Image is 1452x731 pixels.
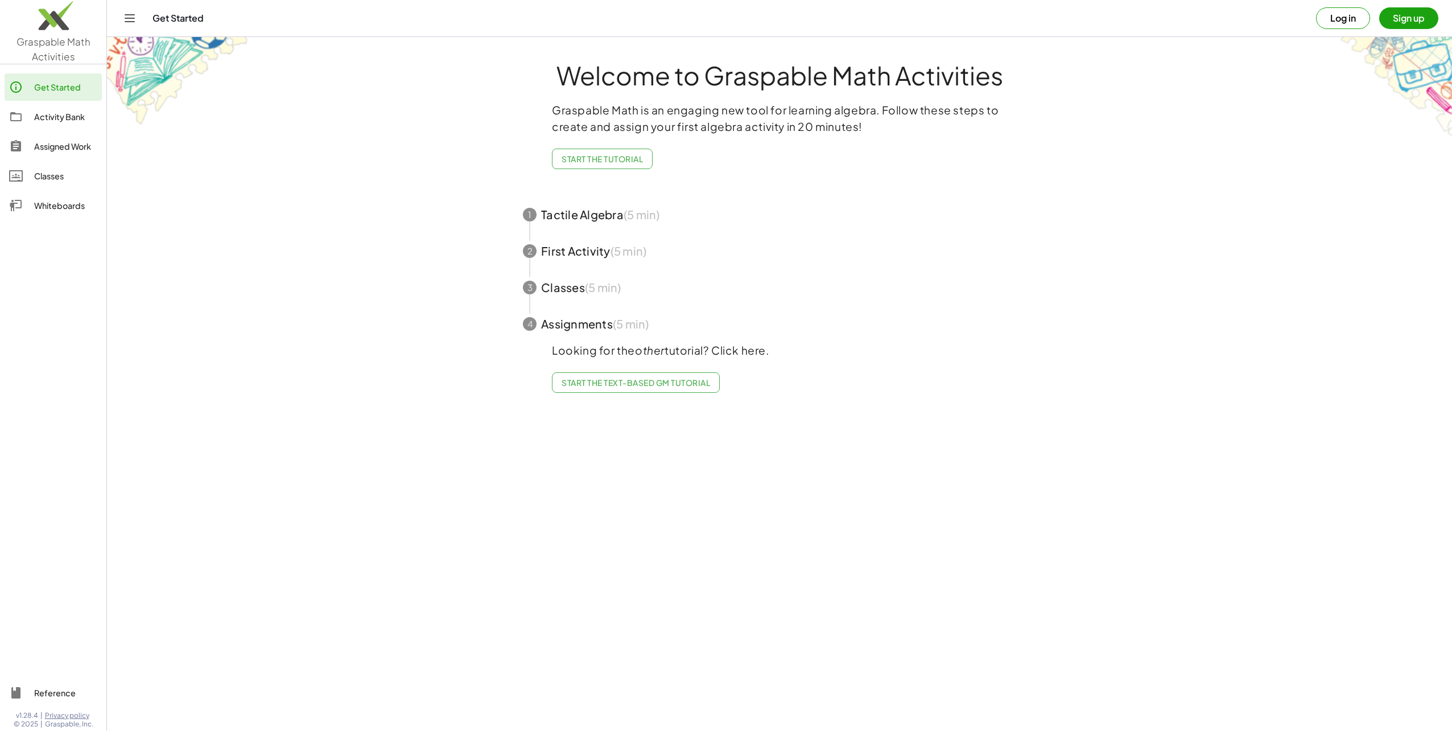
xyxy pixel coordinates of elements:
a: Classes [5,162,102,190]
div: Get Started [34,80,97,94]
a: Get Started [5,73,102,101]
div: 3 [523,281,537,294]
a: Reference [5,679,102,707]
div: 2 [523,244,537,258]
em: other [635,343,665,357]
div: Reference [34,686,97,700]
div: 1 [523,208,537,221]
span: Graspable, Inc. [45,720,93,729]
a: Activity Bank [5,103,102,130]
div: Whiteboards [34,199,97,212]
img: get-started-bg-ul-Ceg4j33I.png [107,36,249,126]
div: Activity Bank [34,110,97,124]
div: Assigned Work [34,139,97,153]
span: Start the Tutorial [562,154,643,164]
p: Looking for the tutorial? Click here. [552,342,1007,359]
span: v1.28.4 [16,711,38,720]
a: Privacy policy [45,711,93,720]
button: Toggle navigation [121,9,139,27]
span: Start the Text-based GM Tutorial [562,377,710,388]
span: © 2025 [14,720,38,729]
button: Log in [1316,7,1370,29]
button: 3Classes(5 min) [509,269,1050,306]
p: Graspable Math is an engaging new tool for learning algebra. Follow these steps to create and ass... [552,102,1007,135]
button: Sign up [1379,7,1438,29]
span: Graspable Math Activities [16,35,90,63]
span: | [40,711,43,720]
div: 4 [523,317,537,331]
span: | [40,720,43,729]
button: 1Tactile Algebra(5 min) [509,196,1050,233]
button: 2First Activity(5 min) [509,233,1050,269]
h1: Welcome to Graspable Math Activities [502,62,1057,88]
button: 4Assignments(5 min) [509,306,1050,342]
button: Start the Tutorial [552,149,653,169]
div: Classes [34,169,97,183]
a: Assigned Work [5,133,102,160]
a: Whiteboards [5,192,102,219]
a: Start the Text-based GM Tutorial [552,372,720,393]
